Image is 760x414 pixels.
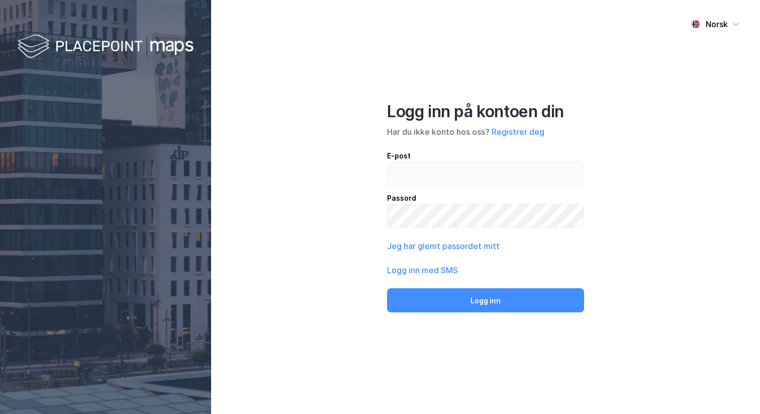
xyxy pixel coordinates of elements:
[387,102,584,122] div: Logg inn på kontoen din
[387,192,584,204] div: Passord
[387,264,458,276] button: Logg inn med SMS
[387,126,584,138] div: Har du ikke konto hos oss?
[387,240,500,252] button: Jeg har glemt passordet mitt
[18,32,194,62] img: logo-white.f07954bde2210d2a523dddb988cd2aa7.svg
[706,18,728,30] div: Norsk
[387,150,584,162] div: E-post
[492,126,544,138] button: Registrer deg
[387,288,584,312] button: Logg inn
